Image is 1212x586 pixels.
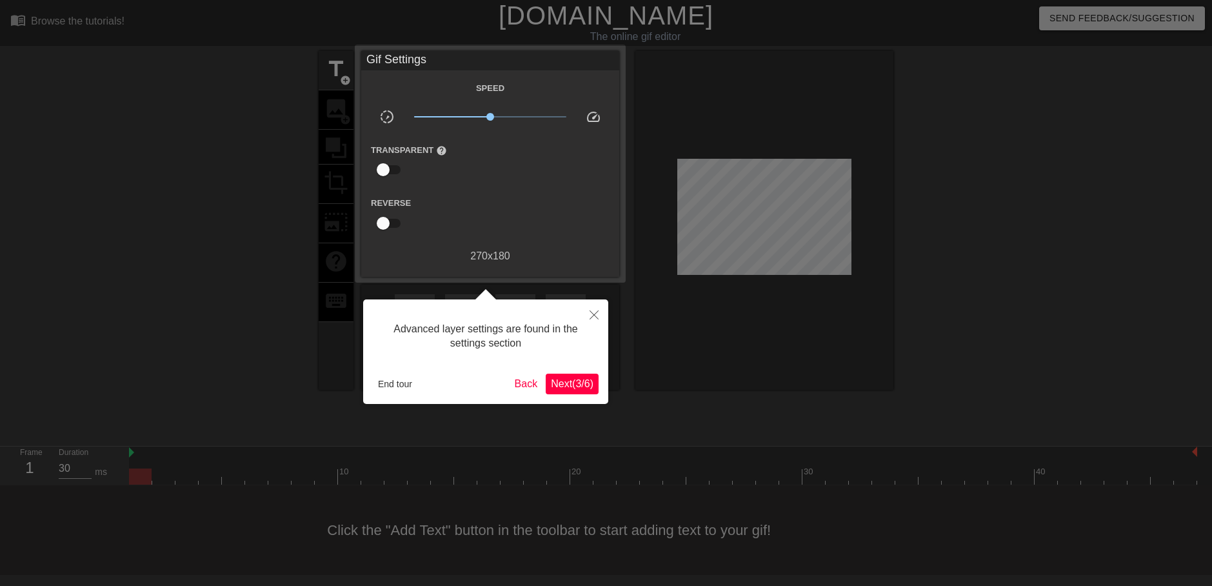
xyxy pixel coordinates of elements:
div: Advanced layer settings are found in the settings section [373,309,599,364]
button: Back [510,374,543,394]
span: Next ( 3 / 6 ) [551,378,593,389]
button: End tour [373,374,417,394]
button: Close [580,299,608,329]
button: Next [546,374,599,394]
